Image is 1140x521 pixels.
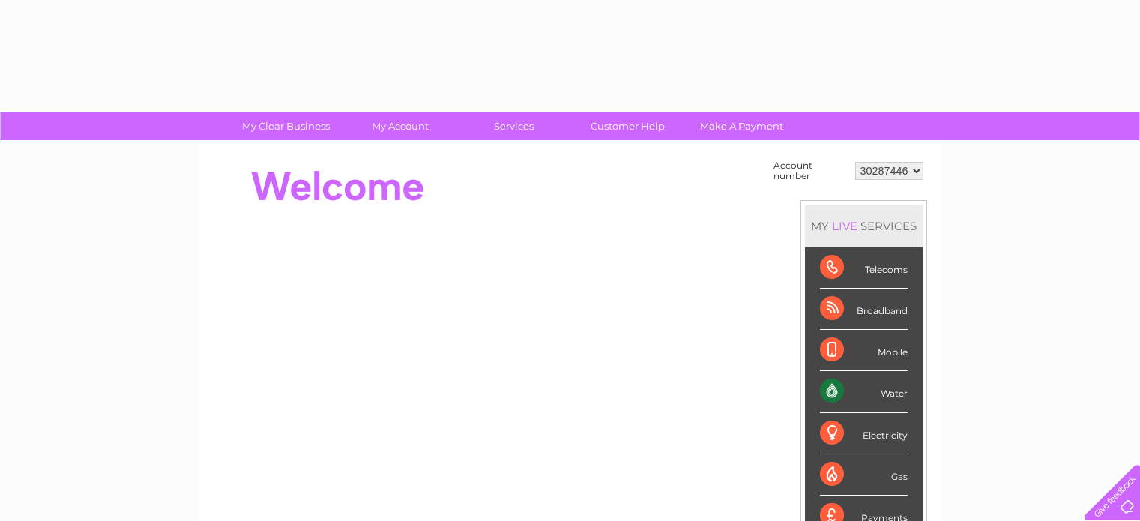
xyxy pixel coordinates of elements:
div: Telecoms [820,247,908,289]
a: Services [452,112,576,140]
div: Water [820,371,908,412]
a: My Account [338,112,462,140]
a: Customer Help [566,112,690,140]
div: LIVE [829,219,860,233]
div: Broadband [820,289,908,330]
td: Account number [770,157,851,185]
div: Mobile [820,330,908,371]
a: Make A Payment [680,112,803,140]
div: Gas [820,454,908,496]
div: MY SERVICES [805,205,923,247]
a: My Clear Business [224,112,348,140]
div: Electricity [820,413,908,454]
